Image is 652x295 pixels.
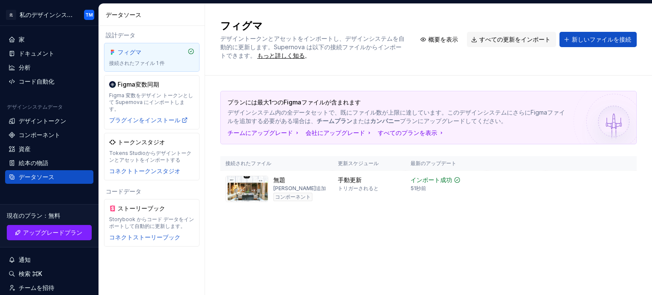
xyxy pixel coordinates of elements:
[19,159,48,166] font: 絵本の物語
[5,128,93,142] a: コンポーネント
[5,114,93,128] a: デザイントークン
[19,145,31,152] font: 資産
[118,205,165,212] font: ストーリーブック
[118,138,165,146] font: トークンスタジオ
[19,284,54,291] font: チームを招待
[273,176,285,183] font: 無題
[19,78,54,85] font: コード自動化
[109,233,180,241] font: コネクトストーリーブック
[338,185,379,191] font: トリガーされると
[317,117,352,124] font: チームプラン
[109,216,194,229] font: Storybook からコード データをインポートして自動的に更新します。
[19,173,54,180] font: データソース
[228,98,361,106] font: プランには最大1つのFigmaファイルが含まれます
[572,36,631,43] font: 新しいファイルを接続
[378,129,445,137] button: すべてのプランを表示
[338,176,362,183] font: 手動更新
[48,212,60,219] font: 無料
[104,75,200,129] a: Figma変数同期Figma 変数をデザイン トークンとして Supernova にインポートします。プラグインをインストール
[410,176,452,183] font: インポート成功
[109,60,165,66] font: 接続されたファイル 1 件
[338,160,379,166] font: 更新スケジュール
[559,32,637,47] button: 新しいファイルを接続
[109,116,180,124] font: プラグインをインストール
[109,167,180,175] button: コネクトトークンスタジオ
[19,36,25,43] font: 家
[275,194,311,200] font: コンポーネント
[305,53,310,59] font: 。
[220,35,405,59] font: デザイントークンとアセットをインポートし、デザインシステムを自動的に更新します。Supernova は以下の接続ファイルからインポートできます。
[109,116,188,124] button: プラグインをインストール
[5,281,93,295] a: チームを招待
[5,170,93,184] a: データソース
[257,51,305,60] a: もっと詳しく知る
[104,133,200,180] a: トークンスタジオTokens Studioからデザイントークンとアセットをインポートするコネクトトークンスタジオ
[410,160,456,166] font: 最新のアップデート
[5,33,93,46] a: 家
[109,150,191,163] font: Tokens Studioからデザイントークンとアセットをインポートする
[104,43,200,72] a: フィグマ接続されたファイル 1 件
[85,12,93,17] font: TM
[118,81,159,88] font: Figma変数同期
[378,129,437,136] font: すべてのプランを表示
[42,212,48,219] font: ：
[5,47,93,60] a: ドキュメント
[20,11,79,18] font: 私のデザインシステム
[228,129,293,136] font: チームにアップグレード
[228,129,301,137] button: チームにアップグレード
[104,199,200,247] a: ストーリーブックStorybook からコード データをインポートして自動的に更新します。コネクトストーリーブック
[416,32,464,47] button: 概要を表示
[19,256,31,263] font: 通知
[400,117,507,124] font: プランにアップグレードしてください。
[109,233,180,242] button: コネクトストーリーブック
[467,32,556,47] button: すべての更新をインポート
[106,31,135,39] font: 設計データ
[19,64,31,71] font: 分析
[5,267,93,281] button: 検索 ⌘K
[9,13,13,17] font: 北
[19,131,60,138] font: コンポーネント
[5,75,93,88] a: コード自動化
[2,6,97,24] button: 北私のデザインシステムTM
[106,11,141,18] font: データソース
[5,156,93,170] a: 絵本の物語
[225,160,271,166] font: 接続されたファイル
[7,104,63,110] font: デザインシステムデータ
[428,36,458,43] font: 概要を表示
[228,109,565,124] font: デザインシステム内の全データセットで、既にファイル数が上限に達しています。このデザインシステムにさらにFigmaファイルを追加する必要がある場合は、
[109,92,193,112] font: Figma 変数をデザイン トークンとして Supernova にインポートします。
[23,229,82,236] font: アップグレードプラン
[5,142,93,156] a: 資産
[352,117,370,124] font: または
[273,185,326,191] font: [PERSON_NAME]追加
[479,36,551,43] font: すべての更新をインポート
[306,129,373,137] button: 会社にアップグレード
[118,48,141,56] font: フィグマ
[5,61,93,74] a: 分析
[5,253,93,267] button: 通知
[220,20,263,32] font: フィグマ
[306,129,365,136] font: 会社にアップグレード
[370,117,400,124] font: カンパニー
[19,270,42,277] font: 検索 ⌘K
[19,117,66,124] font: デザイントークン
[7,225,92,240] a: アップグレードプラン
[106,188,141,195] font: コードデータ
[19,50,54,57] font: ドキュメント
[257,52,305,59] font: もっと詳しく知る
[7,212,42,219] font: 現在のプラン
[410,185,426,191] font: 51秒前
